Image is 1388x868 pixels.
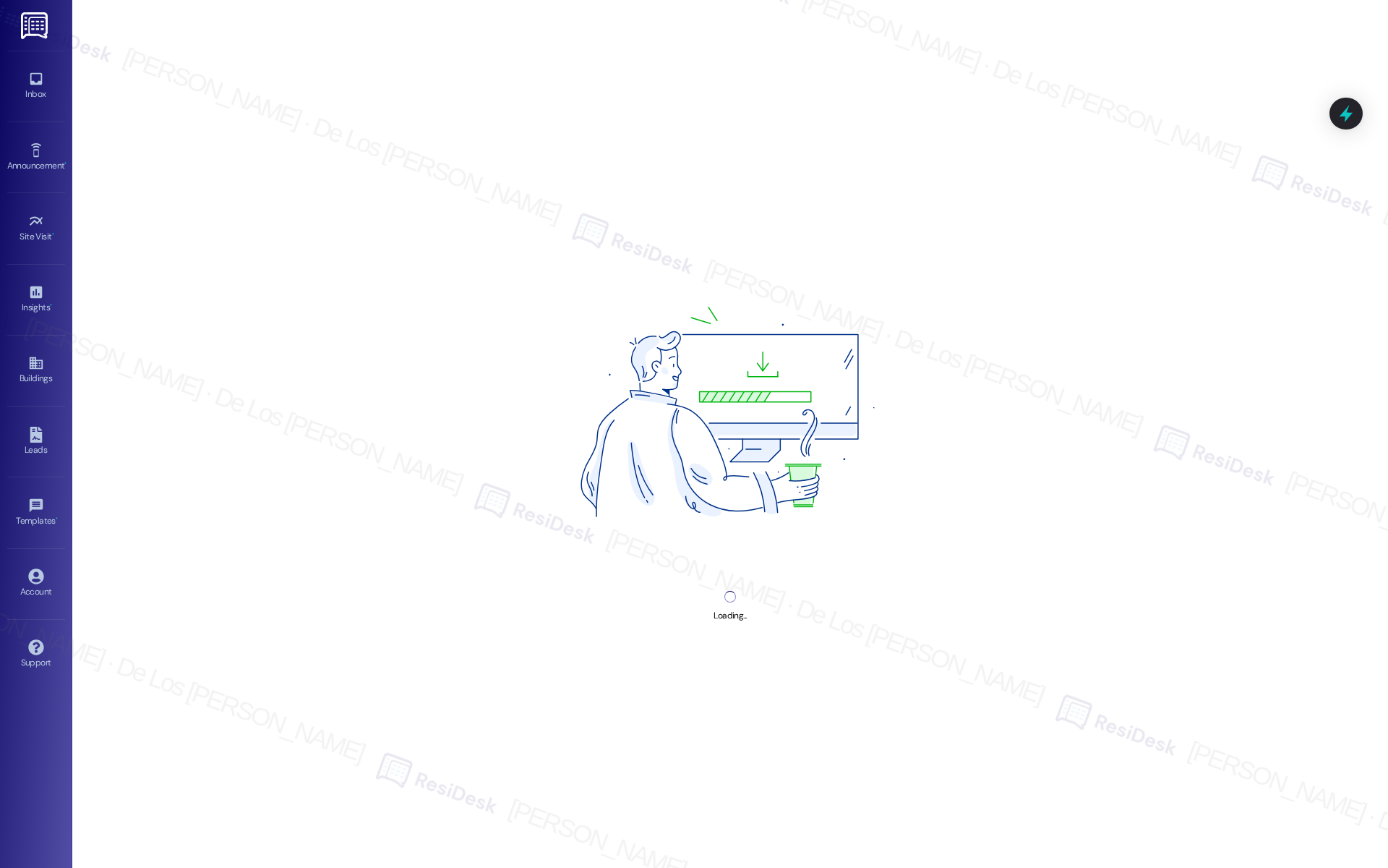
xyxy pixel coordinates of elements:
a: Account [7,564,65,603]
a: Site Visit • [7,209,65,248]
span: • [52,229,54,239]
a: Buildings [7,351,65,390]
span: • [56,514,58,524]
img: ResiDesk Logo [21,12,51,39]
a: Leads [7,422,65,461]
a: Templates • [7,493,65,532]
a: Inbox [7,67,65,106]
span: • [50,300,52,310]
div: Loading... [714,608,746,624]
a: Support [7,635,65,674]
span: • [64,158,67,169]
a: Insights • [7,280,65,319]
